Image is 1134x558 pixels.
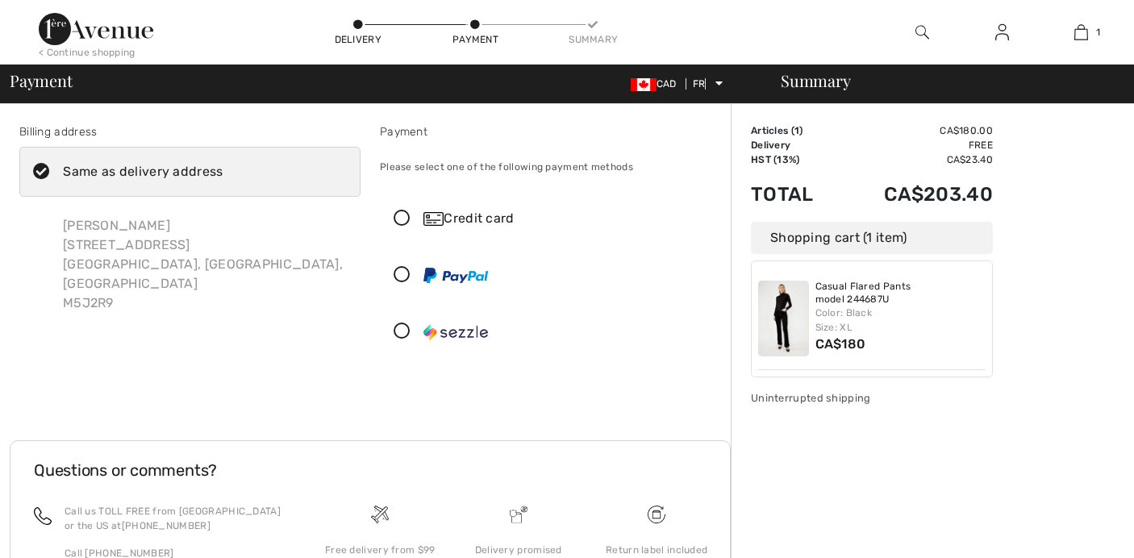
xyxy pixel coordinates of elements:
font: M5J2R9 [63,295,114,310]
font: [GEOGRAPHIC_DATA], [GEOGRAPHIC_DATA], [GEOGRAPHIC_DATA] [63,256,343,291]
img: Free delivery from $99 [371,506,389,523]
font: Size: XL [815,322,853,333]
font: Credit card [444,210,514,226]
font: CA$23.40 [947,154,993,165]
font: Questions or comments? [34,460,217,480]
font: 1 [794,125,799,136]
img: call [34,507,52,525]
font: Delivery [335,34,381,45]
font: Payment [10,69,72,91]
font: CA$203.40 [884,183,993,206]
font: [PERSON_NAME] [63,218,170,233]
font: Payment [452,34,498,45]
font: Articles ( [751,125,794,136]
img: PayPal [423,268,488,283]
img: Sezzle [423,324,488,340]
font: Color: Black [815,307,873,319]
font: Free delivery from $99 [325,544,436,556]
font: CA$180.00 [940,125,993,136]
font: Call us TOLL FREE from [GEOGRAPHIC_DATA] or the US at [65,506,281,531]
img: Casual Flared Pants model 244687U [758,281,809,356]
img: Promised delivery with no surprise customs clearance fees! [510,506,527,523]
font: FR [693,78,706,90]
font: 1 [1096,27,1100,38]
img: research [915,23,929,42]
font: Billing address [19,125,98,139]
font: ) [799,125,803,136]
font: Delivery [751,139,790,151]
img: Free delivery from $99 [648,506,665,523]
font: Free [969,139,993,151]
font: Uninterrupted shipping [751,392,871,404]
font: Summary [781,69,850,91]
a: Log in [982,23,1022,43]
font: CAD [657,78,677,90]
font: CA$180 [815,336,866,352]
font: Shopping cart (1 item) [770,230,907,245]
font: Summary [569,34,618,45]
a: Casual Flared Pants model 244687U [815,281,986,306]
img: Canadian Dollar [631,78,657,91]
font: [PHONE_NUMBER] [122,520,211,531]
img: My information [995,23,1009,42]
img: 1st Avenue [39,13,153,45]
font: [STREET_ADDRESS] [63,237,190,252]
img: My cart [1074,23,1088,42]
font: Casual Flared Pants model 244687U [815,281,911,305]
font: HST (13%) [751,154,800,165]
font: Please select one of the following payment methods [380,161,633,173]
font: < Continue shopping [39,47,135,58]
img: Credit card [423,212,444,226]
font: Same as delivery address [63,164,223,179]
a: 1 [1043,23,1120,42]
font: Total [751,183,814,206]
font: Payment [380,125,427,139]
